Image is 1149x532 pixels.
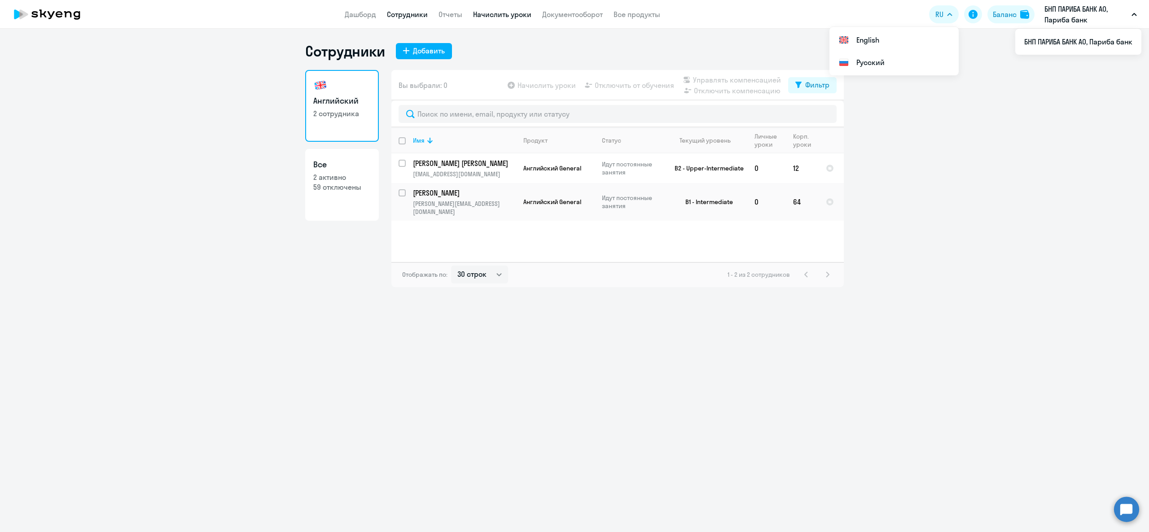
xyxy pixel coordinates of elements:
[523,164,581,172] span: Английский General
[399,80,447,91] span: Вы выбрали: 0
[402,270,447,279] span: Отображать по:
[664,183,747,221] td: B1 - Intermediate
[680,136,731,144] div: Текущий уровень
[413,188,514,198] p: [PERSON_NAME]
[413,45,445,56] div: Добавить
[387,10,428,19] a: Сотрудники
[838,57,849,68] img: Русский
[993,9,1017,20] div: Баланс
[728,270,790,279] span: 1 - 2 из 2 сотрудников
[523,198,581,206] span: Английский General
[345,10,376,19] a: Дашборд
[754,132,785,148] div: Личные уроки
[929,5,959,23] button: RU
[935,9,943,20] span: RU
[793,132,818,148] div: Корп. уроки
[754,132,780,148] div: Личные уроки
[786,183,819,221] td: 64
[747,183,786,221] td: 0
[473,10,531,19] a: Начислить уроки
[786,153,819,183] td: 12
[439,10,462,19] a: Отчеты
[413,136,425,144] div: Имя
[602,160,663,176] p: Идут постоянные занятия
[313,182,371,192] p: 59 отключены
[313,159,371,170] h3: Все
[523,136,594,144] div: Продукт
[313,172,371,182] p: 2 активно
[413,136,516,144] div: Имя
[793,132,812,148] div: Корп. уроки
[671,136,747,144] div: Текущий уровень
[1040,4,1141,25] button: БНП ПАРИБА БАНК АО, Париба банк
[838,35,849,45] img: English
[542,10,603,19] a: Документооборот
[602,136,621,144] div: Статус
[305,42,385,60] h1: Сотрудники
[602,136,663,144] div: Статус
[413,158,516,168] a: [PERSON_NAME] [PERSON_NAME]
[747,153,786,183] td: 0
[987,5,1035,23] button: Балансbalance
[413,170,516,178] p: [EMAIL_ADDRESS][DOMAIN_NAME]
[305,70,379,142] a: Английский2 сотрудника
[313,95,371,107] h3: Английский
[413,188,516,198] a: [PERSON_NAME]
[805,79,829,90] div: Фильтр
[313,109,371,118] p: 2 сотрудника
[413,158,514,168] p: [PERSON_NAME] [PERSON_NAME]
[829,27,959,75] ul: RU
[1020,10,1029,19] img: balance
[1015,29,1141,55] ul: RU
[788,77,837,93] button: Фильтр
[614,10,660,19] a: Все продукты
[305,149,379,221] a: Все2 активно59 отключены
[413,200,516,216] p: [PERSON_NAME][EMAIL_ADDRESS][DOMAIN_NAME]
[602,194,663,210] p: Идут постоянные занятия
[396,43,452,59] button: Добавить
[399,105,837,123] input: Поиск по имени, email, продукту или статусу
[313,78,328,92] img: english
[1044,4,1128,25] p: БНП ПАРИБА БАНК АО, Париба банк
[523,136,548,144] div: Продукт
[664,153,747,183] td: B2 - Upper-Intermediate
